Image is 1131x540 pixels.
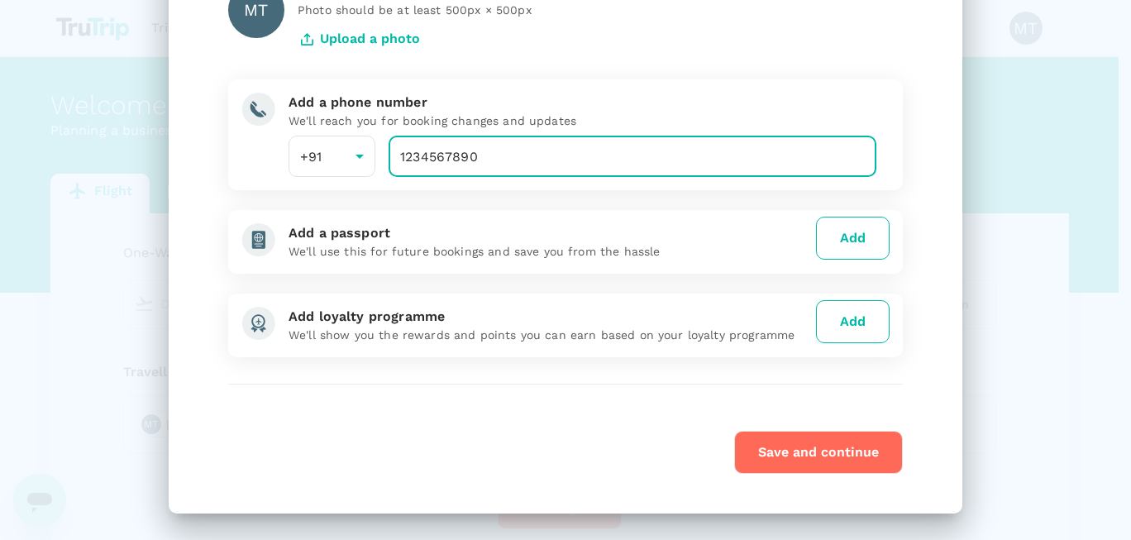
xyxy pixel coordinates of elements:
img: add-passport [241,223,275,256]
button: Add [816,300,890,343]
p: We'll use this for future bookings and save you from the hassle [289,243,809,260]
input: Your phone number [389,136,876,177]
p: We'll reach you for booking changes and updates [289,112,876,129]
button: Add [816,217,890,260]
span: +91 [300,149,322,165]
div: Add a phone number [289,93,876,112]
button: Save and continue [734,431,903,474]
button: Upload a photo [298,18,420,60]
img: add-loyalty [241,307,275,340]
p: We'll show you the rewards and points you can earn based on your loyalty programme [289,327,809,343]
div: Add a passport [289,223,809,243]
p: Photo should be at least 500px × 500px [298,2,903,18]
div: Add loyalty programme [289,307,809,327]
img: add-phone-number [241,93,275,126]
div: +91 [289,136,375,177]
